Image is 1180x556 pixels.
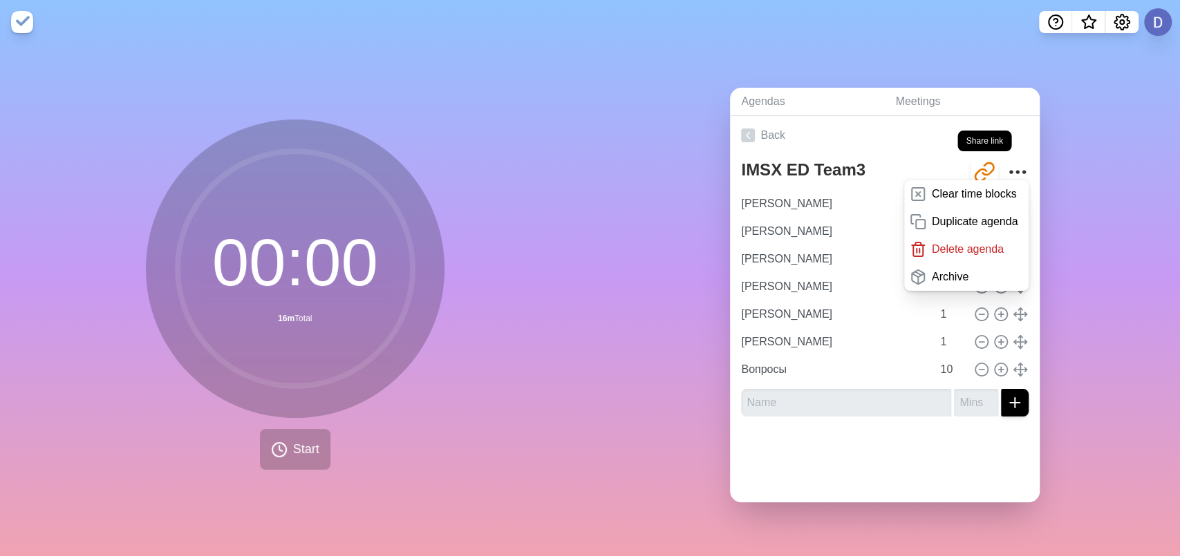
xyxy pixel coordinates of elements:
input: Name [736,356,932,383]
span: Start [293,440,319,459]
button: Settings [1105,11,1139,33]
input: Name [736,300,932,328]
input: Name [741,389,951,416]
input: Name [736,218,932,245]
input: Mins [935,328,968,356]
input: Mins [954,389,998,416]
button: Help [1039,11,1072,33]
input: Mins [935,356,968,383]
a: Back [730,116,1040,155]
button: More [1004,158,1031,186]
button: What’s new [1072,11,1105,33]
input: Mins [935,300,968,328]
button: Share link [971,158,998,186]
p: Clear time blocks [932,186,1017,202]
input: Name [736,190,932,218]
p: Delete agenda [932,241,1004,258]
button: Start [260,429,330,470]
input: Name [736,245,932,273]
p: Duplicate agenda [932,213,1018,230]
a: Agendas [730,88,884,116]
img: timeblocks logo [11,11,33,33]
p: Archive [932,269,968,285]
input: Name [736,328,932,356]
a: Meetings [884,88,1040,116]
input: Name [736,273,932,300]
